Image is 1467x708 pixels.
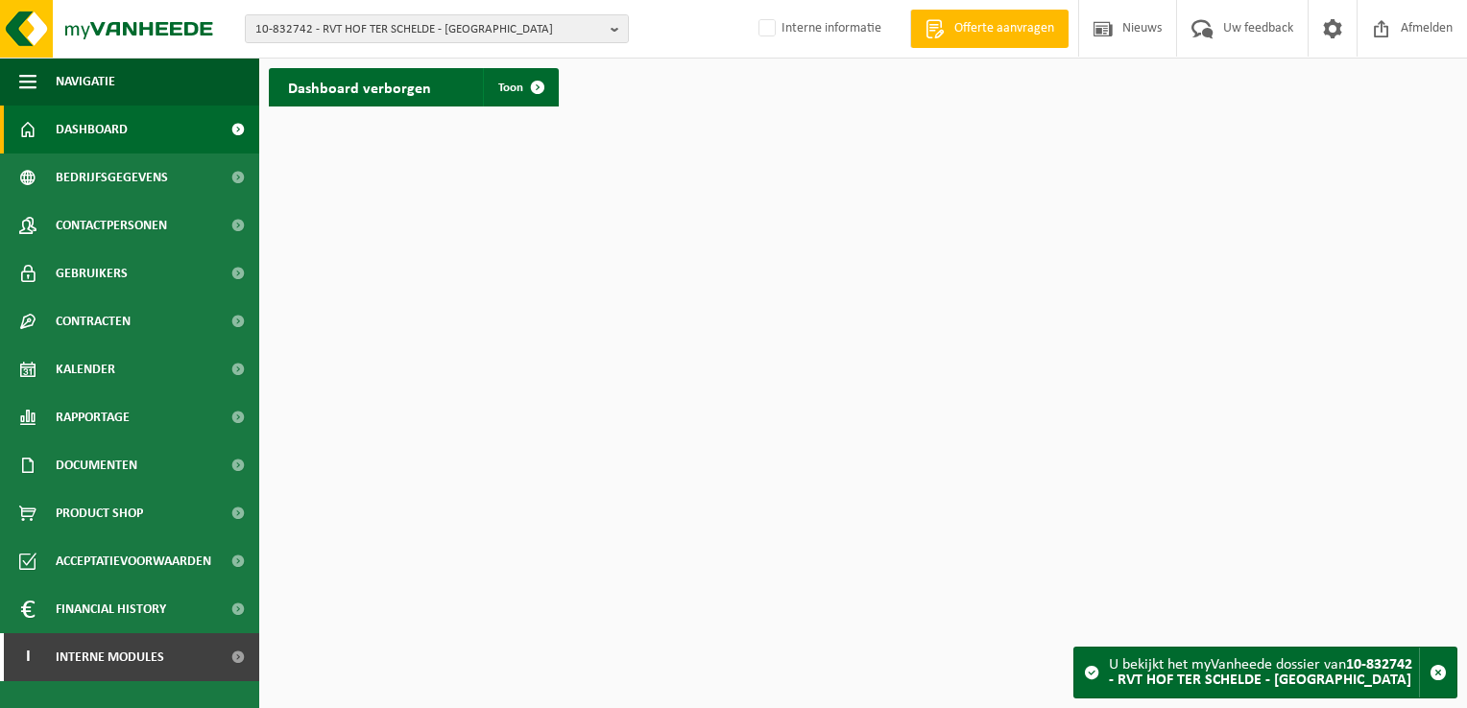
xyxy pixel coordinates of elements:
div: U bekijkt het myVanheede dossier van [1109,648,1419,697]
span: Documenten [56,441,137,489]
span: Rapportage [56,393,130,441]
span: Financial History [56,585,166,633]
span: Toon [498,82,523,94]
span: Dashboard [56,106,128,153]
span: Navigatie [56,58,115,106]
span: Offerte aanvragen [950,19,1059,38]
span: Interne modules [56,633,164,681]
span: 10-832742 - RVT HOF TER SCHELDE - [GEOGRAPHIC_DATA] [255,15,603,44]
label: Interne informatie [755,14,881,43]
button: 10-832742 - RVT HOF TER SCHELDE - [GEOGRAPHIC_DATA] [245,14,629,43]
strong: 10-832742 - RVT HOF TER SCHELDE - [GEOGRAPHIC_DATA] [1109,657,1412,688]
span: Contracten [56,297,131,345]
span: I [19,633,36,681]
span: Bedrijfsgegevens [56,153,168,201]
span: Acceptatievoorwaarden [56,537,211,585]
span: Kalender [56,345,115,393]
a: Offerte aanvragen [910,10,1069,48]
span: Gebruikers [56,249,128,297]
h2: Dashboard verborgen [269,68,450,106]
span: Contactpersonen [56,201,167,249]
a: Toon [483,68,557,106]
span: Product Shop [56,489,143,537]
